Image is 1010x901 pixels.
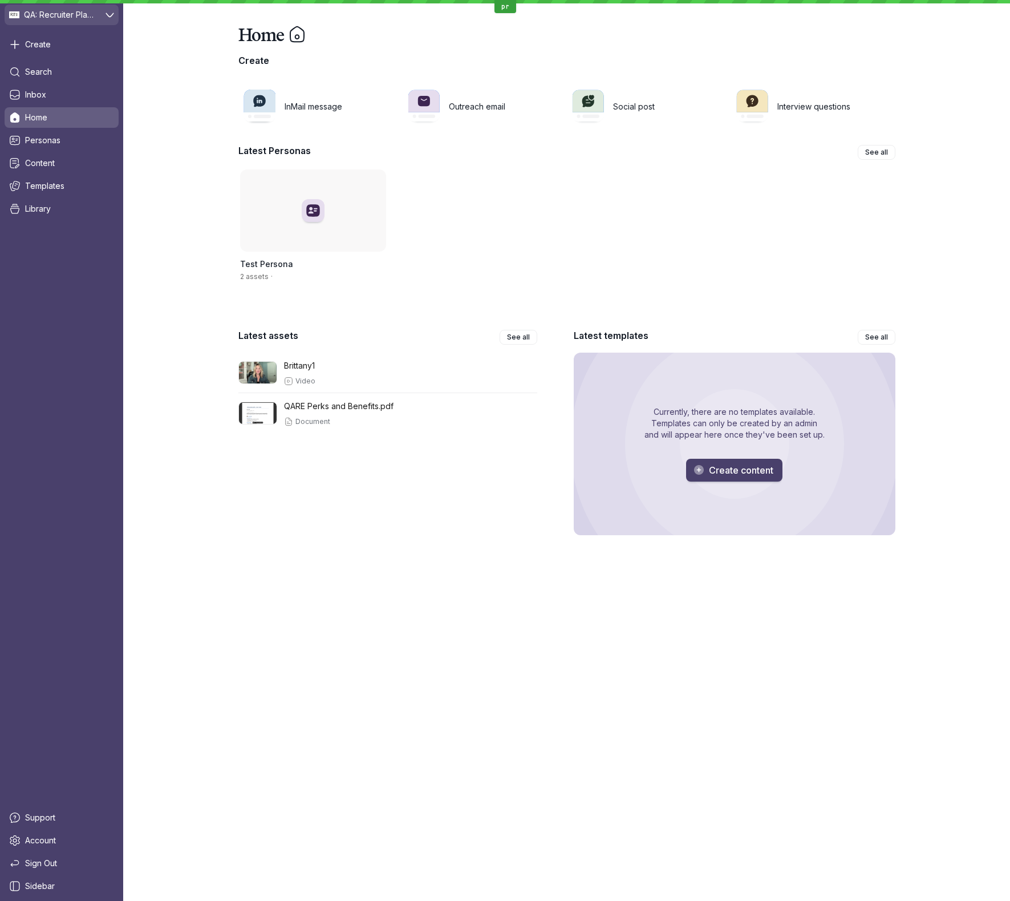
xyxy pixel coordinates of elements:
[403,84,560,129] a: Outreach email
[5,830,119,851] a: Account
[449,101,505,112] h3: Outreach email
[5,807,119,828] a: Support
[9,10,19,20] img: QA: Recruiter Playground avatar
[5,130,119,151] a: Personas
[777,101,850,112] h3: Interview questions
[25,157,55,169] span: Content
[269,272,275,281] span: ·
[500,330,537,345] a: See all
[238,353,537,393] a: Brittany1Video
[709,464,773,476] span: Create content
[611,406,858,441] div: Currently, there are no templates available. Templates can only be created by an admin and will a...
[5,84,119,105] a: Inbox
[238,361,277,383] img: 80676d1b-29b4-4236-b005-d48cb770883c_poster.0000001.jpg
[25,39,51,50] span: Create
[5,199,119,219] a: Library
[731,84,889,129] a: Interview questions
[240,259,293,269] span: Test Persona
[238,145,311,156] p: Latest Personas
[25,812,55,823] span: Support
[238,168,384,296] a: Test Persona2 assets·
[293,417,330,426] p: Document
[686,459,782,482] button: Create content
[567,84,724,129] a: Social post
[507,332,530,343] span: See all
[5,5,119,25] button: QA: Recruiter Playground avatarQA: Recruiter Playground
[574,330,648,341] p: Latest templates
[865,332,888,343] span: See all
[5,107,119,128] a: Home
[5,62,119,82] a: Search
[238,55,895,66] p: Create
[25,880,55,892] span: Sidebar
[25,858,57,869] span: Sign Out
[25,203,51,215] span: Library
[5,853,119,874] a: Sign Out
[285,101,342,112] h3: InMail message
[858,330,895,345] a: See all
[858,145,895,160] a: See all
[5,34,119,55] button: Create
[238,23,895,46] div: Home
[293,377,315,386] p: Video
[240,272,269,281] span: 2 assets
[25,112,47,123] span: Home
[25,66,52,78] span: Search
[5,876,119,896] a: Sidebar
[238,330,298,341] p: Latest assets
[5,5,103,25] div: QA: Recruiter Playground
[238,393,537,433] a: QARE Perks and Benefits.pdfDocument
[25,180,64,192] span: Templates
[238,84,396,129] a: InMail message
[24,9,97,21] span: QA: Recruiter Playground
[5,176,119,196] a: Templates
[25,835,56,846] span: Account
[25,135,60,146] span: Personas
[284,400,394,413] p: QARE Perks and Benefits.pdf
[5,153,119,173] a: Content
[613,101,655,112] h3: Social post
[865,147,888,158] span: See all
[238,402,277,424] img: 17c2fe94-2d38-4961-9d62-c79985158d0d-thumbnail.png
[25,89,46,100] span: Inbox
[284,359,315,372] p: Brittany1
